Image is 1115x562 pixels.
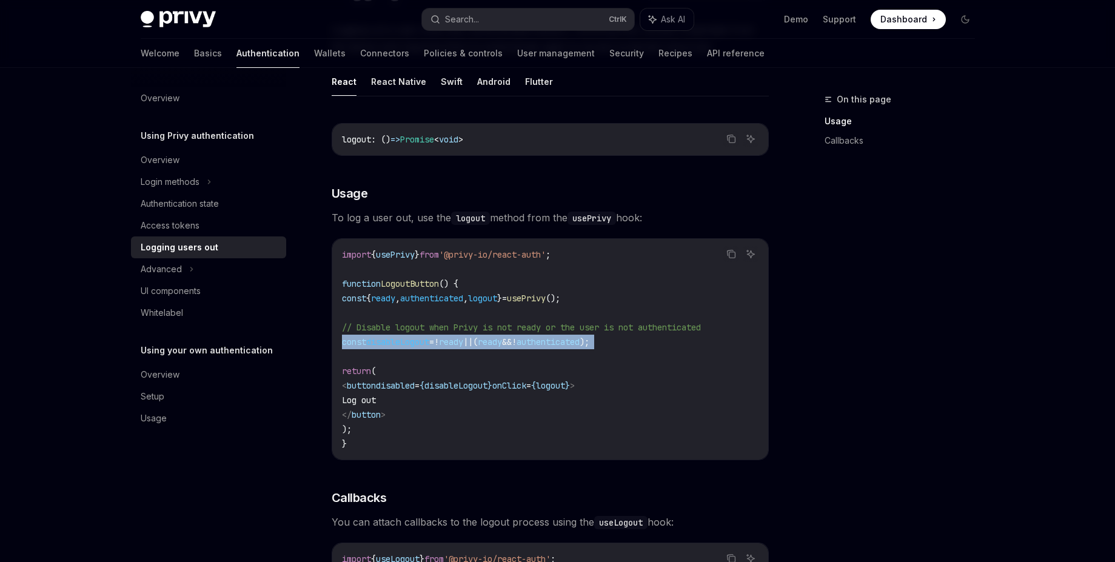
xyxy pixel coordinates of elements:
span: ; [546,249,551,260]
a: Whitelabel [131,302,286,324]
span: usePrivy [507,293,546,304]
div: Overview [141,367,179,382]
span: } [497,293,502,304]
button: Swift [441,67,463,96]
div: Advanced [141,262,182,276]
span: logout [536,380,565,391]
span: { [531,380,536,391]
h5: Using your own authentication [141,343,273,358]
span: '@privy-io/react-auth' [439,249,546,260]
code: usePrivy [568,212,616,225]
span: logout [468,293,497,304]
span: ready [439,336,463,347]
div: Overview [141,153,179,167]
div: Access tokens [141,218,199,233]
button: Toggle dark mode [956,10,975,29]
button: Flutter [525,67,553,96]
span: > [458,134,463,145]
span: Ctrl K [609,15,627,24]
span: Log out [342,395,376,406]
span: : () [371,134,390,145]
span: { [366,293,371,304]
a: UI components [131,280,286,302]
span: && [502,336,512,347]
span: ready [371,293,395,304]
a: Wallets [314,39,346,68]
span: Dashboard [880,13,927,25]
span: onClick [492,380,526,391]
div: Logging users out [141,240,218,255]
button: Ask AI [640,8,694,30]
span: > [381,409,386,420]
span: = [526,380,531,391]
span: LogoutButton [381,278,439,289]
span: authenticated [400,293,463,304]
button: React [332,67,357,96]
span: Callbacks [332,489,387,506]
span: => [390,134,400,145]
span: void [439,134,458,145]
a: Access tokens [131,215,286,236]
button: Copy the contents from the code block [723,131,739,147]
span: // Disable logout when Privy is not ready or the user is not authenticated [342,322,701,333]
div: UI components [141,284,201,298]
span: import [342,249,371,260]
span: Ask AI [661,13,685,25]
span: < [434,134,439,145]
button: Ask AI [743,246,758,262]
span: To log a user out, use the method from the hook: [332,209,769,226]
div: Login methods [141,175,199,189]
span: usePrivy [376,249,415,260]
span: ); [342,424,352,435]
span: On this page [837,92,891,107]
a: Authentication state [131,193,286,215]
span: ( [371,366,376,376]
span: } [342,438,347,449]
span: const [342,293,366,304]
a: Connectors [360,39,409,68]
a: Security [609,39,644,68]
button: Android [477,67,511,96]
button: Ask AI [743,131,758,147]
span: logout [342,134,371,145]
span: } [487,380,492,391]
span: Promise [400,134,434,145]
a: Authentication [236,39,300,68]
span: disabled [376,380,415,391]
span: return [342,366,371,376]
button: React Native [371,67,426,96]
span: disableLogout [366,336,429,347]
span: ! [512,336,517,347]
img: dark logo [141,11,216,28]
h5: Using Privy authentication [141,129,254,143]
span: > [570,380,575,391]
span: = [429,336,434,347]
div: Usage [141,411,167,426]
span: { [371,249,376,260]
a: Usage [131,407,286,429]
button: Copy the contents from the code block [723,246,739,262]
span: Usage [332,185,368,202]
span: ! [434,336,439,347]
code: useLogout [594,516,648,529]
span: || [463,336,473,347]
a: Overview [131,149,286,171]
a: Setup [131,386,286,407]
a: Recipes [658,39,692,68]
span: () { [439,278,458,289]
span: from [420,249,439,260]
span: disableLogout [424,380,487,391]
span: ( [473,336,478,347]
a: Support [823,13,856,25]
code: logout [451,212,490,225]
a: Policies & controls [424,39,503,68]
a: Overview [131,87,286,109]
span: = [415,380,420,391]
div: Search... [445,12,479,27]
a: API reference [707,39,765,68]
span: authenticated [517,336,580,347]
span: = [502,293,507,304]
span: button [352,409,381,420]
span: button [347,380,376,391]
a: Logging users out [131,236,286,258]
